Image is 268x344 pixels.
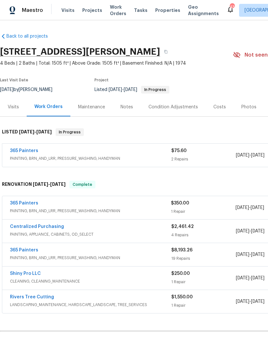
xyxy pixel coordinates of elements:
[171,156,236,162] div: 2 Repairs
[171,271,190,276] span: $250.00
[2,181,66,188] h6: RENOVATION
[171,201,189,205] span: $350.00
[236,298,264,305] span: -
[10,201,38,205] a: 365 Painters
[171,295,193,299] span: $1,550.00
[36,130,52,134] span: [DATE]
[61,7,75,14] span: Visits
[10,271,41,276] a: Shiny Pro LLC
[10,248,38,252] a: 365 Painters
[236,153,249,158] span: [DATE]
[148,104,198,110] div: Condition Adjustments
[56,129,83,135] span: In Progress
[109,87,137,92] span: -
[236,228,264,234] span: -
[241,104,256,110] div: Photos
[171,255,236,262] div: 19 Repairs
[10,295,54,299] a: Rivers Tree Cutting
[134,8,147,13] span: Tasks
[251,299,264,304] span: [DATE]
[8,104,19,110] div: Visits
[2,128,52,136] h6: LISTED
[10,155,171,162] span: PAINTING, BRN_AND_LRR, PRESSURE_WASHING, HANDYMAN
[171,232,236,238] div: 4 Repairs
[171,224,194,229] span: $2,461.42
[236,152,264,158] span: -
[188,4,219,17] span: Geo Assignments
[160,46,172,58] button: Copy Address
[251,205,264,210] span: [DATE]
[251,229,264,233] span: [DATE]
[50,182,66,186] span: [DATE]
[251,276,264,280] span: [DATE]
[10,255,171,261] span: PAINTING, BRN_AND_LRR, PRESSURE_WASHING, HANDYMAN
[213,104,226,110] div: Costs
[236,229,249,233] span: [DATE]
[10,224,64,229] a: Centralized Purchasing
[34,104,63,110] div: Work Orders
[82,7,102,14] span: Projects
[155,7,180,14] span: Properties
[142,88,169,92] span: In Progress
[78,104,105,110] div: Maintenance
[19,130,52,134] span: -
[236,251,264,258] span: -
[171,279,236,285] div: 1 Repair
[171,302,236,309] div: 1 Repair
[236,204,264,211] span: -
[10,278,171,285] span: CLEANING, CLEANING_MAINTENANCE
[109,87,122,92] span: [DATE]
[10,208,171,214] span: PAINTING, BRN_AND_LRR, PRESSURE_WASHING, HANDYMAN
[171,149,187,153] span: $75.60
[110,4,126,17] span: Work Orders
[94,78,109,82] span: Project
[236,276,249,280] span: [DATE]
[236,299,249,304] span: [DATE]
[251,252,264,257] span: [DATE]
[171,248,192,252] span: $8,193.26
[230,4,234,10] div: 43
[236,252,249,257] span: [DATE]
[10,302,171,308] span: LANDSCAPING_MAINTENANCE, HARDSCAPE_LANDSCAPE, TREE_SERVICES
[19,130,34,134] span: [DATE]
[70,181,95,188] span: Complete
[10,149,38,153] a: 365 Painters
[124,87,137,92] span: [DATE]
[171,208,235,215] div: 1 Repair
[10,231,171,238] span: PAINTING, APPLIANCE, CABINETS, OD_SELECT
[236,275,264,281] span: -
[33,182,48,186] span: [DATE]
[22,7,43,14] span: Maestro
[33,182,66,186] span: -
[251,153,264,158] span: [DATE]
[121,104,133,110] div: Notes
[236,205,249,210] span: [DATE]
[94,87,169,92] span: Listed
